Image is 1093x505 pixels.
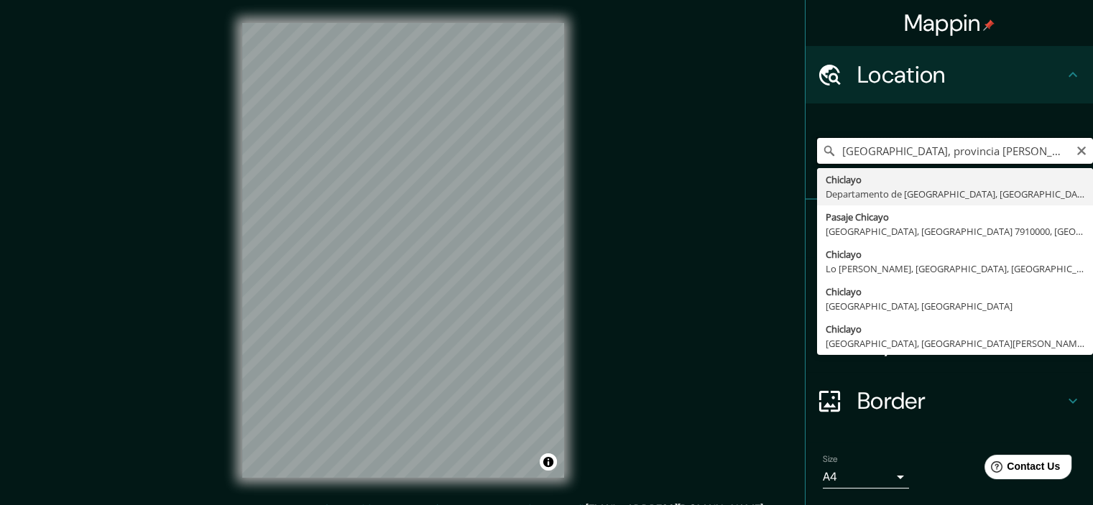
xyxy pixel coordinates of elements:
[540,453,557,471] button: Toggle attribution
[983,19,995,31] img: pin-icon.png
[806,372,1093,430] div: Border
[806,200,1093,257] div: Pins
[826,187,1084,201] div: Departamento de [GEOGRAPHIC_DATA], [GEOGRAPHIC_DATA]
[806,257,1093,315] div: Style
[817,138,1093,164] input: Pick your city or area
[826,284,1084,299] div: Chiclayo
[826,224,1084,238] div: [GEOGRAPHIC_DATA], [GEOGRAPHIC_DATA] 7910000, [GEOGRAPHIC_DATA]
[826,172,1084,187] div: Chiclayo
[826,336,1084,351] div: [GEOGRAPHIC_DATA], [GEOGRAPHIC_DATA][PERSON_NAME], X5017, [GEOGRAPHIC_DATA]
[965,449,1077,489] iframe: Help widget launcher
[904,9,995,37] h4: Mappin
[857,386,1064,415] h4: Border
[826,322,1084,336] div: Chiclayo
[826,299,1084,313] div: [GEOGRAPHIC_DATA], [GEOGRAPHIC_DATA]
[806,315,1093,372] div: Layout
[857,329,1064,358] h4: Layout
[242,23,564,478] canvas: Map
[823,465,909,488] div: A4
[857,60,1064,89] h4: Location
[823,453,838,465] label: Size
[1076,143,1087,157] button: Clear
[826,261,1084,276] div: Lo [PERSON_NAME], [GEOGRAPHIC_DATA], [GEOGRAPHIC_DATA]
[806,46,1093,103] div: Location
[826,210,1084,224] div: Pasaje Chicayo
[826,247,1084,261] div: Chiclayo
